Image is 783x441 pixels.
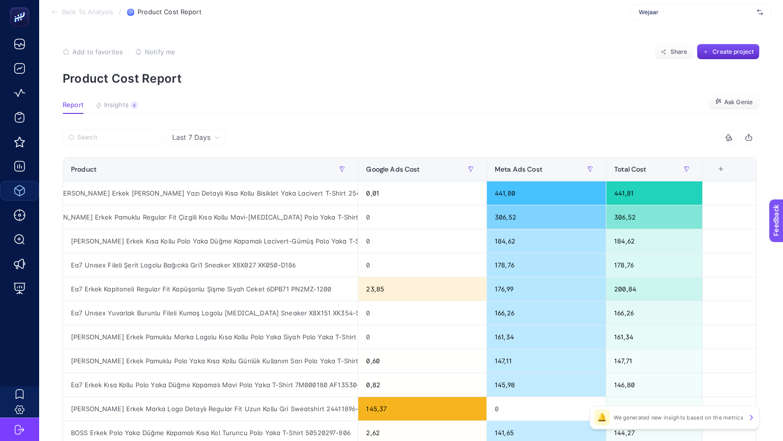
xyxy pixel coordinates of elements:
[606,277,702,301] div: 200,84
[655,44,693,60] button: Share
[358,253,486,277] div: 0
[757,7,763,17] img: svg%3e
[63,71,760,86] p: Product Cost Report
[358,181,486,205] div: 0,01
[77,134,155,141] input: Search
[71,165,96,173] span: Product
[366,165,419,173] span: Google Ads Cost
[614,165,646,173] span: Total Cost
[495,165,542,173] span: Meta Ads Cost
[606,301,702,325] div: 166,26
[606,349,702,373] div: 147,71
[606,181,702,205] div: 441,81
[639,8,753,16] span: Wejaar
[63,205,358,229] div: [PERSON_NAME] Erkek Pamuklu Regular Fit Çizgili Kısa Kollu Mavi-[MEDICAL_DATA] Polo Yaka T-Shirt ...
[62,8,113,16] span: Back To Analysis
[487,349,606,373] div: 147,11
[6,3,37,11] span: Feedback
[614,414,743,421] p: We generated new insights based on the metrics
[63,397,358,420] div: [PERSON_NAME] Erkek Marka Logo Detaylı Regular Fit Uzun Kollu Gri Sweatshirt 24411896-T02
[487,301,606,325] div: 166,26
[358,277,486,301] div: 23,85
[172,132,210,142] span: Last 7 Days
[713,48,754,56] span: Create project
[358,397,486,420] div: 145,37
[63,181,358,205] div: [PERSON_NAME] Erkek [PERSON_NAME] Yazı Detaylı Kısa Kollu Bisiklet Yaka Lacivert T-Shirt 25411046...
[119,8,121,16] span: /
[487,253,606,277] div: 178,76
[606,253,702,277] div: 178,76
[606,205,702,229] div: 306,52
[606,373,702,397] div: 146,80
[487,277,606,301] div: 176,99
[63,253,358,277] div: Ea7 Unısex Fileli Şerit Logolu Bağıcıklı Gri1 Sneaker X8X027 XK050-D186
[63,229,358,253] div: [PERSON_NAME] Erkek Kısa Kollu Polo Yaka Düğme Kapamalı Lacivert-Gümüş Polo Yaka T-Shirt 15311726...
[708,94,760,110] button: Ask Genie
[358,229,486,253] div: 0
[358,349,486,373] div: 0,60
[594,410,610,425] div: 🔔
[712,165,730,173] div: +
[487,181,606,205] div: 441,80
[724,98,753,106] span: Ask Genie
[358,301,486,325] div: 0
[63,101,84,109] span: Report
[711,165,718,187] div: 4 items selected
[138,8,201,16] span: Product Cost Report
[135,48,175,56] button: Notify me
[487,397,606,420] div: 0
[358,373,486,397] div: 0,82
[606,397,702,420] div: 145,37
[63,301,358,325] div: Ea7 Unısex Yuvarlak Burunlu Fileli Kumaş Logolu [MEDICAL_DATA] Sneaker X8X151 XK354-S271
[487,205,606,229] div: 306,52
[63,349,358,373] div: [PERSON_NAME] Erkek Pamuklu Polo Yaka Kısa Kollu Günlük Kullanım Sarı Polo Yaka T-Shirt C0P1013-458
[131,101,138,109] div: 4
[697,44,760,60] button: Create project
[63,373,358,397] div: Ea7 Erkek Kısa Kollu Polo Yaka Düğme Kapamalı Mavi Polo Yaka T-Shirt 7M000180 AF13530-UB107
[670,48,688,56] span: Share
[487,229,606,253] div: 184,62
[63,277,358,301] div: Ea7 Erkek Kapitoneli Regular Fit Kapüşonlu Şişme Siyah Ceket 6DPB71 PN2MZ-1200
[487,373,606,397] div: 145,98
[606,229,702,253] div: 184,62
[63,325,358,349] div: [PERSON_NAME] Erkek Pamuklu Marka Logolu Kısa Kollu Polo Yaka Siyah Polo Yaka T-Shirt 25411301-011
[487,325,606,349] div: 161,34
[145,48,175,56] span: Notify me
[358,325,486,349] div: 0
[72,48,123,56] span: Add to favorites
[358,205,486,229] div: 0
[104,101,129,109] span: Insights
[606,325,702,349] div: 161,34
[63,48,123,56] button: Add to favorites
